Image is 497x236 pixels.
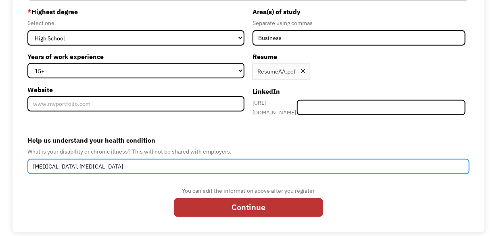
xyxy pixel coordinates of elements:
label: Area(s) of study [253,5,466,18]
div: What is your disability or chronic illness? This will not be shared with employers. [27,147,470,156]
input: Continue [174,198,323,217]
div: ResumeAA.pdf [257,67,296,76]
input: Deafness, Depression, Diabetes [27,159,470,174]
div: Remove file [300,68,306,76]
label: Website [27,83,244,96]
div: Select one [27,18,244,28]
label: Resume [253,50,466,63]
input: www.myportfolio.com [27,96,244,112]
label: Help us understand your health condition [27,134,470,147]
label: LinkedIn [253,85,466,98]
div: You can edit the information above after you register [174,186,323,196]
div: [URL][DOMAIN_NAME] [253,98,297,117]
label: Highest degree [27,5,244,18]
div: Separate using commas [253,18,466,28]
input: Anthropology, Education [253,30,466,46]
label: Years of work experience [27,50,244,63]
